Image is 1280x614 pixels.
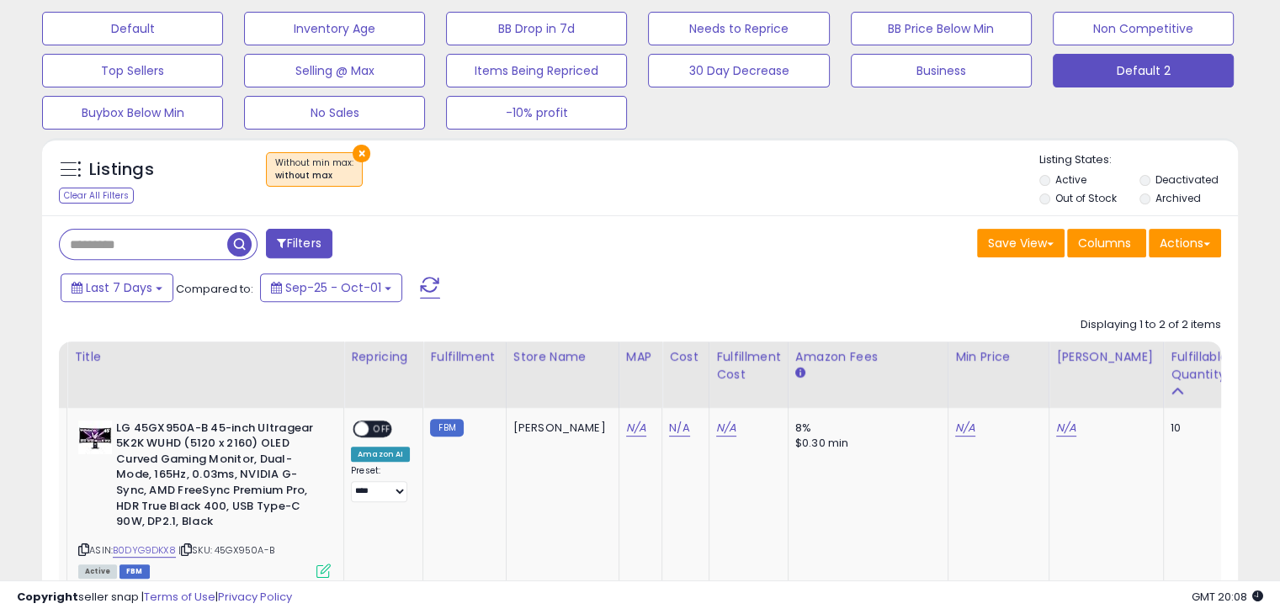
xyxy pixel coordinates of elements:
h5: Listings [89,158,154,182]
strong: Copyright [17,589,78,605]
small: Amazon Fees. [795,366,805,381]
b: LG 45GX950A-B 45-inch Ultragear 5K2K WUHD (5120 x 2160) OLED Curved Gaming Monitor, Dual-Mode, 16... [116,421,321,534]
a: N/A [669,420,689,437]
button: Last 7 Days [61,273,173,302]
span: FBM [120,564,150,579]
span: All listings currently available for purchase on Amazon [78,564,117,579]
a: N/A [716,420,736,437]
div: MAP [626,348,655,366]
div: [PERSON_NAME] [513,421,606,436]
small: FBM [430,419,463,437]
div: Title [74,348,337,366]
div: Preset: [351,465,410,503]
button: Filters [266,229,332,258]
button: BB Drop in 7d [446,12,627,45]
button: Buybox Below Min [42,96,223,130]
button: Selling @ Max [244,54,425,87]
div: Amazon Fees [795,348,941,366]
a: B0DYG9DKX8 [113,543,176,558]
a: N/A [955,420,975,437]
span: Compared to: [176,281,253,297]
div: without max [275,170,353,182]
a: N/A [626,420,646,437]
div: Amazon AI [351,447,410,462]
button: Non Competitive [1053,12,1234,45]
div: Store Name [513,348,612,366]
a: Terms of Use [144,589,215,605]
span: Last 7 Days [86,279,152,296]
div: [PERSON_NAME] [1056,348,1156,366]
button: Inventory Age [244,12,425,45]
div: seller snap | | [17,590,292,606]
span: Columns [1078,235,1131,251]
button: Top Sellers [42,54,223,87]
span: 2025-10-9 20:08 GMT [1192,589,1263,605]
button: Business [851,54,1032,87]
div: Min Price [955,348,1042,366]
button: Sep-25 - Oct-01 [260,273,402,302]
div: $0.30 min [795,436,935,451]
button: No Sales [244,96,425,130]
button: Default 2 [1053,54,1234,87]
label: Archived [1155,191,1200,205]
div: Displaying 1 to 2 of 2 items [1081,317,1221,333]
button: Items Being Repriced [446,54,627,87]
button: Columns [1067,229,1146,257]
label: Active [1055,172,1086,187]
button: BB Price Below Min [851,12,1032,45]
button: -10% profit [446,96,627,130]
span: Sep-25 - Oct-01 [285,279,381,296]
button: Actions [1149,229,1221,257]
div: Cost [669,348,702,366]
img: 41gcO5obI8L._SL40_.jpg [78,421,112,454]
span: | SKU: 45GX950A-B [178,543,274,557]
p: Listing States: [1039,152,1238,168]
div: Fulfillable Quantity [1171,348,1229,384]
button: 30 Day Decrease [648,54,829,87]
button: × [353,145,370,162]
div: Fulfillment [430,348,498,366]
a: N/A [1056,420,1076,437]
div: Repricing [351,348,416,366]
span: OFF [369,421,396,436]
div: 10 [1171,421,1223,436]
button: Needs to Reprice [648,12,829,45]
span: Without min max : [275,156,353,182]
div: 8% [795,421,935,436]
a: Privacy Policy [218,589,292,605]
div: Clear All Filters [59,188,134,204]
div: Fulfillment Cost [716,348,781,384]
label: Deactivated [1155,172,1218,187]
button: Save View [977,229,1065,257]
button: Default [42,12,223,45]
label: Out of Stock [1055,191,1117,205]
